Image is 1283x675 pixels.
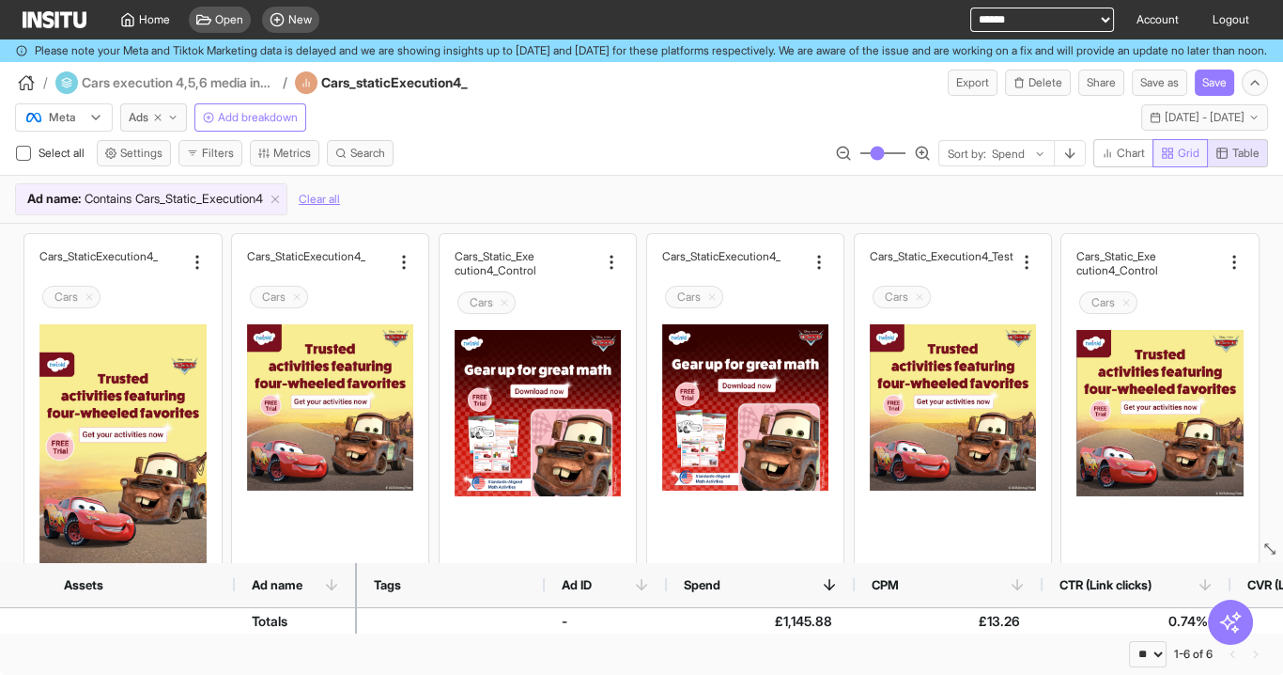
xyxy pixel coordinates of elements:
span: Grid [1178,146,1199,161]
h4: Cars_staticExecution4_ [321,73,518,92]
h2: Cars [677,290,701,305]
span: CTR (Link clicks) [1059,577,1152,592]
span: Add breakdown [218,110,298,125]
button: Add breakdown [194,103,306,132]
button: Chart [1093,139,1153,167]
h2: Cars_Static_Exe [1076,249,1156,263]
div: Cars_Static_Execution4_Control [455,249,598,277]
div: - [562,608,567,635]
span: Contains [85,190,131,209]
div: Delete tag [1079,291,1137,314]
span: Ads [129,110,148,125]
h2: Cars_Static_Ex [870,249,943,263]
button: Export [948,70,997,96]
div: £13.26 [856,608,1043,635]
div: Delete tag [42,286,100,308]
button: [DATE] - [DATE] [1141,104,1268,131]
span: Spend [684,577,720,592]
span: Assets [64,577,103,592]
button: Save as [1132,70,1187,96]
span: Cars_Static_Execution4 [135,190,263,209]
span: CPM [872,577,899,592]
span: Table [1232,146,1260,161]
span: Ad ID [562,577,592,592]
h2: Cars_Static [39,249,96,263]
button: Delete [1005,70,1071,96]
svg: Delete tag icon [706,291,718,303]
div: Delete tag [873,286,931,308]
span: [DATE] - [DATE] [1165,110,1244,125]
h2: Cars [262,290,286,305]
button: Save [1195,70,1234,96]
h2: Cars [1091,295,1115,310]
span: / [283,73,287,92]
h2: Cars_Static [662,249,719,263]
svg: Delete tag icon [914,291,925,303]
svg: Delete tag icon [291,291,302,303]
button: Table [1208,139,1268,167]
svg: Delete tag icon [499,297,510,308]
span: Home [139,12,170,27]
span: Please note your Meta and Tiktok Marketing data is delayed and we are showing insights up to [DAT... [35,43,1267,58]
button: Ads [120,103,187,132]
span: Select all [39,146,88,160]
span: Ad name : [27,190,81,209]
button: Search [327,140,394,166]
span: Tags [374,577,401,592]
button: / [15,71,48,94]
span: Chart [1117,146,1145,161]
h4: Cars execution 4,5,6 media investigation [82,73,277,92]
button: Clear all [299,183,340,215]
div: 0.74% [1043,608,1230,635]
svg: Delete tag icon [84,291,95,303]
span: Search [350,146,385,161]
h2: cution4_Control [1076,263,1158,277]
h2: Cars [470,295,493,310]
div: 1-6 of 6 [1174,647,1213,662]
div: £1,145.88 [668,608,855,635]
div: Cars_Static_Execution4_Control [1076,249,1220,277]
span: Sort by: [948,147,986,162]
h2: cution4_Control [455,263,536,277]
span: Settings [120,146,162,161]
h2: Cars_Static [247,249,303,263]
div: Cars_staticExecution4_ [295,71,518,94]
h2: _Execution4 [303,249,365,263]
div: Delete tag [665,286,723,308]
button: Grid [1152,139,1208,167]
svg: Delete tag icon [1121,297,1132,308]
span: New [288,12,312,27]
button: Filters [178,140,242,166]
h2: _Execution4 [96,249,158,263]
h2: ecution4_Test [943,249,1013,263]
div: CPM [855,562,1043,607]
div: Totals [252,608,287,635]
div: Spend [667,562,855,607]
div: Ad ID [545,562,667,607]
span: / [43,73,48,92]
div: Cars execution 4,5,6 media investigation [55,71,287,94]
h2: Cars [885,290,908,305]
div: Cars_Static_Execution4 [247,249,391,263]
div: Cars_Static_Execution4 [662,249,806,263]
div: Delete tag [457,291,516,314]
div: Cars_Static_Execution4_Test [870,249,1013,263]
div: Delete tag [250,286,308,308]
span: Ad name [252,577,302,592]
div: CTR (Link clicks) [1043,562,1230,607]
img: Logo [23,11,86,28]
div: Cars_Static_Execution4 [39,249,183,263]
h2: Cars_Static_Exe [455,249,534,263]
button: Share [1078,70,1124,96]
span: Open [215,12,243,27]
button: Settings [97,140,171,166]
div: Ad name [235,562,357,607]
h2: Cars [54,290,78,305]
button: Metrics [250,140,319,166]
h2: _Execution4 [719,249,781,263]
div: Ad name:ContainsCars_Static_Execution4 [16,184,286,214]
